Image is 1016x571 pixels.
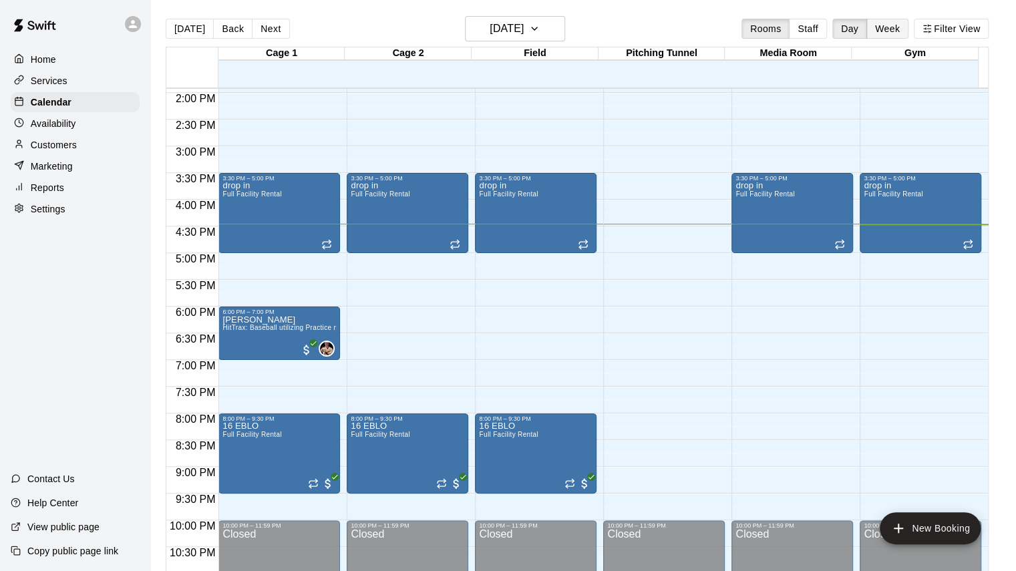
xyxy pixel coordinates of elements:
p: Services [31,74,67,87]
button: Rooms [741,19,790,39]
span: 7:30 PM [172,387,219,398]
span: 8:30 PM [172,440,219,451]
p: Customers [31,138,77,152]
div: 10:00 PM – 11:59 PM [864,522,977,529]
span: 8:00 PM [172,413,219,425]
span: 3:30 PM [172,173,219,184]
button: [DATE] [166,19,214,39]
span: 3:00 PM [172,146,219,158]
div: Media Room [725,47,852,60]
button: [DATE] [465,16,565,41]
span: All customers have paid [321,477,335,490]
span: 4:30 PM [172,226,219,238]
span: Full Facility Rental [222,431,281,438]
span: HitTrax: Baseball utilizing Practice mode [222,324,351,331]
span: 5:30 PM [172,280,219,291]
div: 10:00 PM – 11:59 PM [479,522,592,529]
div: 3:30 PM – 5:00 PM: drop in [347,173,468,253]
div: 8:00 PM – 9:30 PM: 16 EBLO [218,413,340,494]
a: Customers [11,135,140,155]
div: Pitching Tunnel [599,47,725,60]
div: 8:00 PM – 9:30 PM: 16 EBLO [347,413,468,494]
div: 3:30 PM – 5:00 PM [351,175,464,182]
button: Staff [789,19,827,39]
span: 9:00 PM [172,467,219,478]
span: Recurring event [436,478,447,489]
span: Recurring event [321,239,332,250]
p: Reports [31,181,64,194]
div: 3:30 PM – 5:00 PM: drop in [731,173,853,253]
div: 6:00 PM – 7:00 PM [222,309,336,315]
div: Cage 2 [345,47,472,60]
span: 6:00 PM [172,307,219,318]
div: 6:00 PM – 7:00 PM: Kinnon Atkinson [218,307,340,360]
p: Copy public page link [27,544,118,558]
span: All customers have paid [300,343,313,357]
span: 10:30 PM [166,547,218,558]
a: Settings [11,199,140,219]
a: Reports [11,178,140,198]
div: 3:30 PM – 5:00 PM: drop in [475,173,597,253]
span: Garrett Takamatsu [324,341,335,357]
p: View public page [27,520,100,534]
span: Recurring event [450,239,460,250]
span: All customers have paid [578,477,591,490]
p: Calendar [31,96,71,109]
span: Full Facility Rental [479,431,538,438]
span: Full Facility Rental [479,190,538,198]
div: 10:00 PM – 11:59 PM [222,522,336,529]
p: Settings [31,202,65,216]
div: 3:30 PM – 5:00 PM [864,175,977,182]
a: Marketing [11,156,140,176]
div: 8:00 PM – 9:30 PM [222,415,336,422]
button: Back [213,19,252,39]
div: 3:30 PM – 5:00 PM [735,175,849,182]
button: Week [866,19,908,39]
span: 5:00 PM [172,253,219,264]
span: 7:00 PM [172,360,219,371]
div: Cage 1 [218,47,345,60]
span: Recurring event [564,478,575,489]
span: Recurring event [963,239,973,250]
span: 9:30 PM [172,494,219,505]
a: Services [11,71,140,91]
span: Full Facility Rental [735,190,794,198]
div: 3:30 PM – 5:00 PM: drop in [218,173,340,253]
span: 10:00 PM [166,520,218,532]
p: Contact Us [27,472,75,486]
p: Marketing [31,160,73,173]
div: 3:30 PM – 5:00 PM [222,175,336,182]
span: 2:00 PM [172,93,219,104]
button: add [880,512,981,544]
button: Day [832,19,867,39]
a: Home [11,49,140,69]
div: Calendar [11,92,140,112]
div: 10:00 PM – 11:59 PM [607,522,721,529]
span: Full Facility Rental [351,431,409,438]
div: 10:00 PM – 11:59 PM [351,522,464,529]
span: 4:00 PM [172,200,219,211]
span: Full Facility Rental [222,190,281,198]
button: Next [252,19,289,39]
span: 6:30 PM [172,333,219,345]
p: Availability [31,117,76,130]
span: 2:30 PM [172,120,219,131]
div: Field [472,47,599,60]
div: 3:30 PM – 5:00 PM: drop in [860,173,981,253]
p: Home [31,53,56,66]
img: Garrett Takamatsu [320,342,333,355]
div: 8:00 PM – 9:30 PM [479,415,592,422]
a: Availability [11,114,140,134]
span: Full Facility Rental [351,190,409,198]
span: All customers have paid [450,477,463,490]
p: Help Center [27,496,78,510]
button: Filter View [914,19,989,39]
div: 8:00 PM – 9:30 PM: 16 EBLO [475,413,597,494]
